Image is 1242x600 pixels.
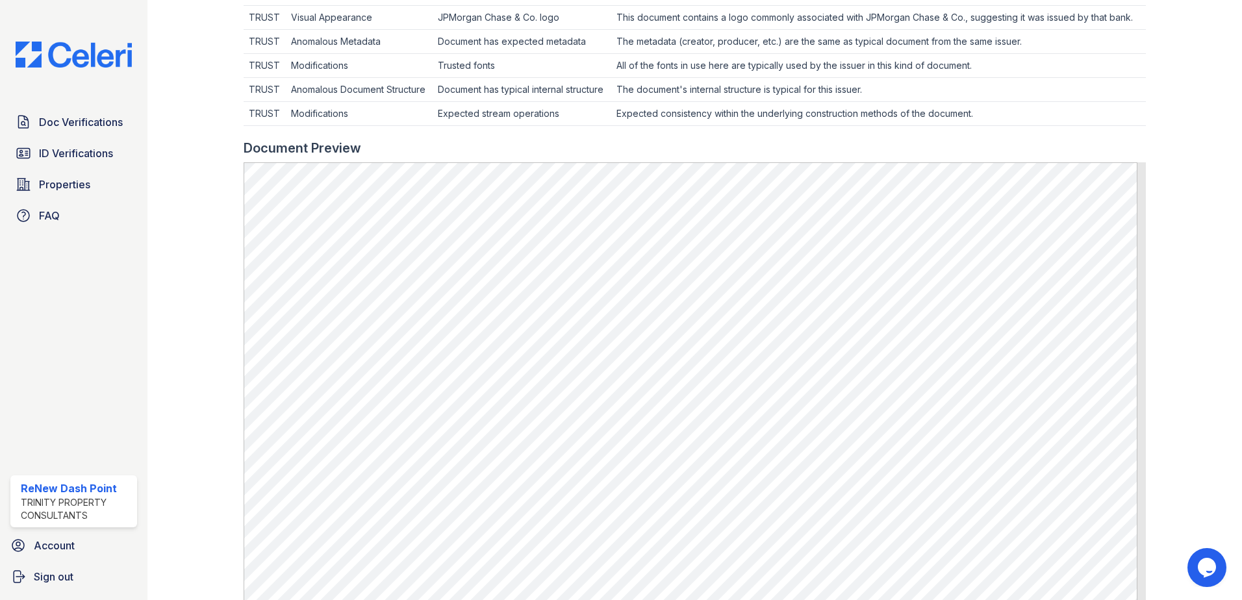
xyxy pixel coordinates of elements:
[34,569,73,584] span: Sign out
[611,102,1146,126] td: Expected consistency within the underlying construction methods of the document.
[244,54,286,78] td: TRUST
[21,496,132,522] div: Trinity Property Consultants
[1187,548,1229,587] iframe: chat widget
[433,6,611,30] td: JPMorgan Chase & Co. logo
[39,145,113,161] span: ID Verifications
[5,564,142,590] a: Sign out
[244,6,286,30] td: TRUST
[244,102,286,126] td: TRUST
[433,30,611,54] td: Document has expected metadata
[286,102,433,126] td: Modifications
[286,54,433,78] td: Modifications
[611,54,1146,78] td: All of the fonts in use here are typically used by the issuer in this kind of document.
[611,30,1146,54] td: The metadata (creator, producer, etc.) are the same as typical document from the same issuer.
[286,78,433,102] td: Anomalous Document Structure
[5,42,142,68] img: CE_Logo_Blue-a8612792a0a2168367f1c8372b55b34899dd931a85d93a1a3d3e32e68fde9ad4.png
[21,481,132,496] div: ReNew Dash Point
[433,102,611,126] td: Expected stream operations
[39,114,123,130] span: Doc Verifications
[433,78,611,102] td: Document has typical internal structure
[611,6,1146,30] td: This document contains a logo commonly associated with JPMorgan Chase & Co., suggesting it was is...
[10,171,137,197] a: Properties
[34,538,75,553] span: Account
[10,140,137,166] a: ID Verifications
[433,54,611,78] td: Trusted fonts
[244,78,286,102] td: TRUST
[611,78,1146,102] td: The document's internal structure is typical for this issuer.
[5,532,142,558] a: Account
[244,139,361,157] div: Document Preview
[244,30,286,54] td: TRUST
[286,6,433,30] td: Visual Appearance
[10,109,137,135] a: Doc Verifications
[39,208,60,223] span: FAQ
[39,177,90,192] span: Properties
[286,30,433,54] td: Anomalous Metadata
[10,203,137,229] a: FAQ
